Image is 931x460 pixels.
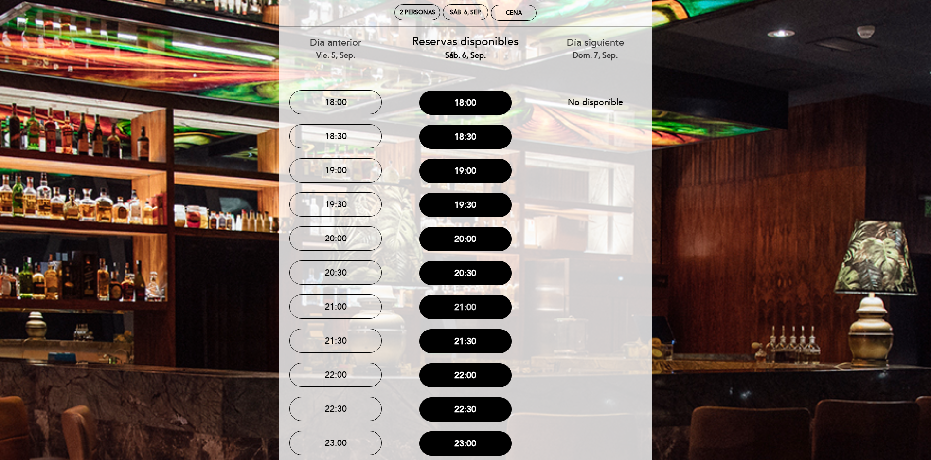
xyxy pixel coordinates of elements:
div: sáb. 6, sep. [450,9,481,16]
div: dom. 7, sep. [537,50,653,61]
div: Día anterior [278,36,394,61]
button: 22:30 [419,397,512,422]
div: Día siguiente [537,36,653,61]
button: 23:00 [289,431,382,455]
div: Cena [506,9,522,17]
div: vie. 5, sep. [278,50,394,61]
button: 19:00 [419,159,512,183]
button: 18:30 [289,124,382,148]
span: 2 personas [400,9,435,16]
button: 19:30 [289,192,382,217]
button: 22:30 [289,397,382,421]
button: 20:30 [419,261,512,285]
button: 20:00 [289,226,382,251]
button: 21:00 [289,294,382,319]
button: 19:00 [289,158,382,183]
button: 21:30 [419,329,512,353]
button: 22:00 [419,363,512,387]
button: 23:00 [419,431,512,456]
button: 18:00 [419,91,512,115]
button: 18:30 [419,125,512,149]
button: 21:30 [289,329,382,353]
button: 20:00 [419,227,512,251]
div: sáb. 6, sep. [408,50,523,61]
button: 22:00 [289,363,382,387]
button: 19:30 [419,193,512,217]
button: 21:00 [419,295,512,319]
button: No disponible [549,90,642,114]
button: 18:00 [289,90,382,114]
div: Reservas disponibles [408,34,523,61]
button: 20:30 [289,260,382,285]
